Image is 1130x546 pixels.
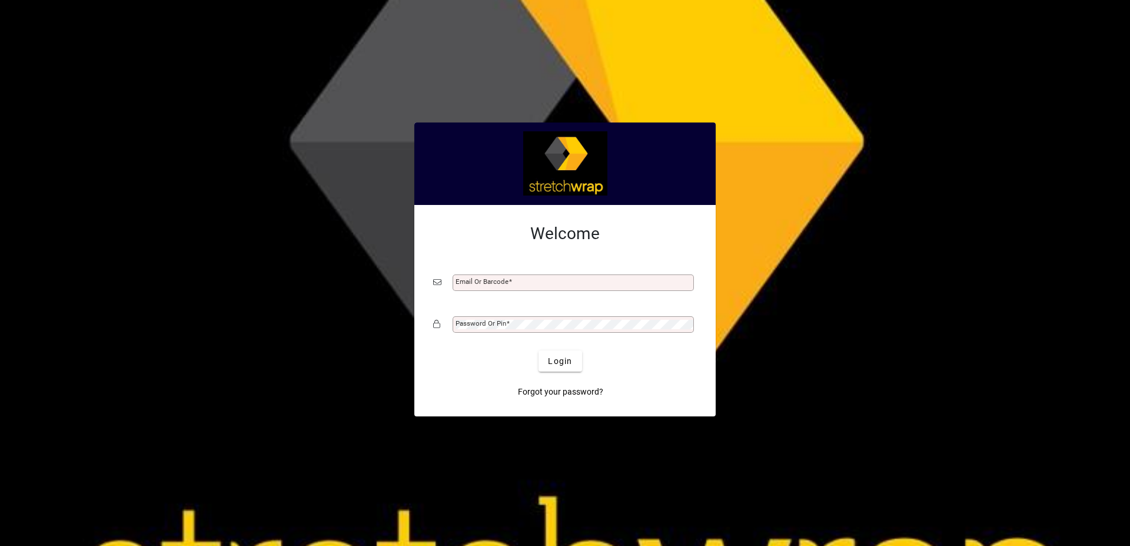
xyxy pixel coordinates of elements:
h2: Welcome [433,224,697,244]
mat-label: Password or Pin [456,319,506,327]
mat-label: Email or Barcode [456,277,508,286]
a: Forgot your password? [513,381,608,402]
button: Login [539,350,581,372]
span: Forgot your password? [518,386,603,398]
span: Login [548,355,572,368]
